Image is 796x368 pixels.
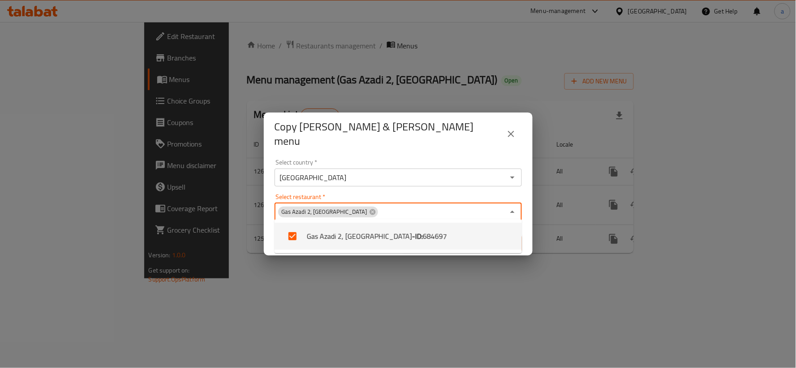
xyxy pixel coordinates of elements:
[506,206,519,218] button: Close
[506,171,519,184] button: Open
[500,123,522,145] button: close
[275,120,500,148] h2: Copy [PERSON_NAME] & [PERSON_NAME] menu
[412,231,423,242] b: - ID:
[278,207,378,217] div: Gas Azadi 2, [GEOGRAPHIC_DATA]
[275,223,522,250] li: Gas Azadi 2, [GEOGRAPHIC_DATA]
[423,231,447,242] span: 684697
[278,208,371,216] span: Gas Azadi 2, [GEOGRAPHIC_DATA]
